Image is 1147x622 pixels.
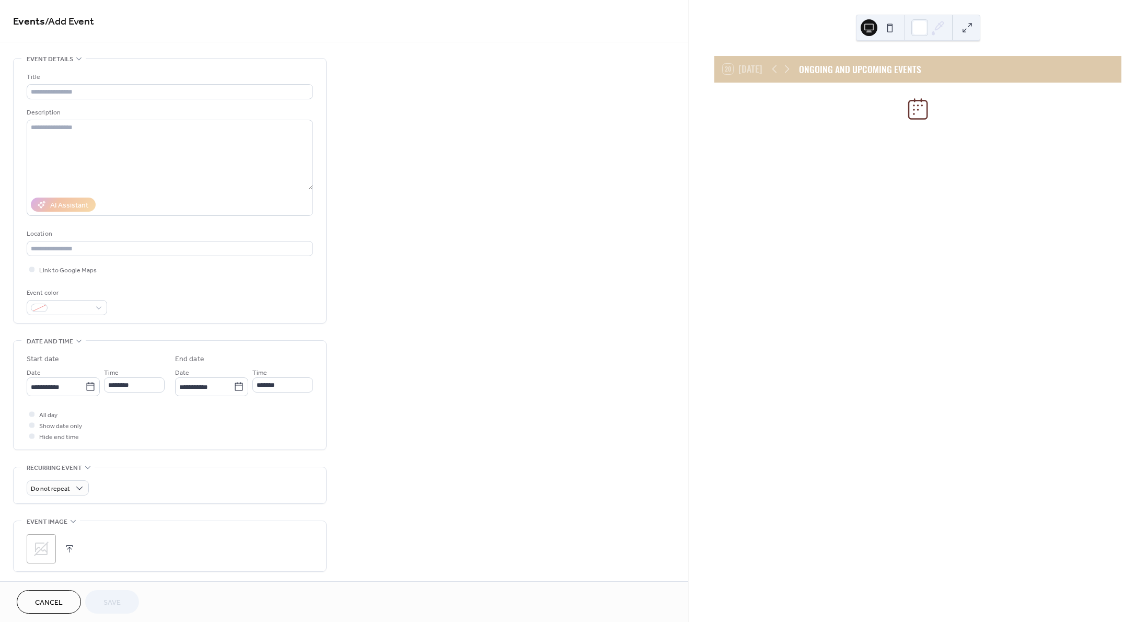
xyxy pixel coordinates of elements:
div: Description [27,107,311,118]
div: Event color [27,287,105,298]
span: / Add Event [45,11,94,32]
span: Time [252,367,267,378]
span: Cancel [35,597,63,608]
a: Events [13,11,45,32]
span: Date [27,367,41,378]
div: ONGOING AND UPCOMING EVENTS [799,62,921,76]
span: Event image [27,516,67,527]
div: Title [27,72,311,83]
div: ; [27,534,56,563]
span: All day [39,410,57,421]
span: Link to Google Maps [39,265,97,276]
span: Date [175,367,189,378]
span: Recurring event [27,463,82,474]
span: Event details [27,54,73,65]
span: Hide end time [39,432,79,443]
div: End date [175,354,204,365]
span: Time [104,367,119,378]
span: Do not repeat [31,483,70,495]
div: Start date [27,354,59,365]
div: Location [27,228,311,239]
button: Cancel [17,590,81,614]
span: Date and time [27,336,73,347]
span: Show date only [39,421,82,432]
